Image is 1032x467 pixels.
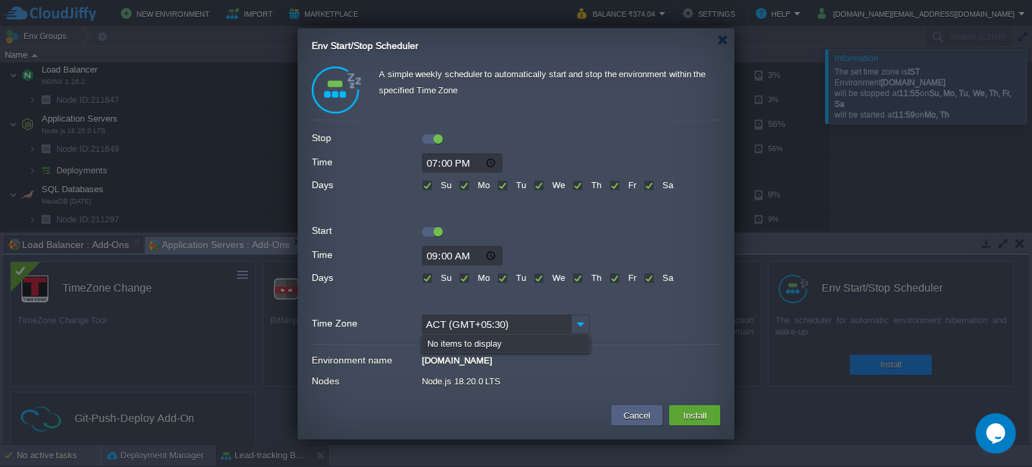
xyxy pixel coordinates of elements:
label: Th [588,180,601,190]
div: [DOMAIN_NAME] [422,351,720,366]
div: Node.js 18.20.0 LTS [422,372,720,386]
button: Cancel [619,407,654,423]
label: Mo [474,180,490,190]
label: Mo [474,273,490,283]
div: A simple weekly scheduler to automatically start and stop the environment within the specified Ti... [379,67,720,103]
label: Sa [659,273,673,283]
label: Su [437,180,451,190]
div: No items to display [427,335,585,352]
img: logo.png [312,67,361,114]
label: Days [312,176,421,194]
label: Time Zone [312,314,421,333]
label: Environment name [312,351,421,370]
label: Th [588,273,601,283]
label: Tu [513,273,526,283]
label: Sa [659,180,673,190]
label: We [549,180,565,190]
label: Tu [513,180,526,190]
label: Su [437,273,451,283]
iframe: chat widget [976,413,1019,454]
button: Install [679,407,711,423]
span: Env Start/Stop Scheduler [312,40,419,51]
label: Fr [625,273,636,283]
label: We [549,273,565,283]
label: Start [312,222,421,240]
label: Time [312,246,421,264]
label: Stop [312,129,421,147]
label: Time [312,153,421,171]
label: Days [312,269,421,287]
label: Fr [625,180,636,190]
label: Nodes [312,372,421,390]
